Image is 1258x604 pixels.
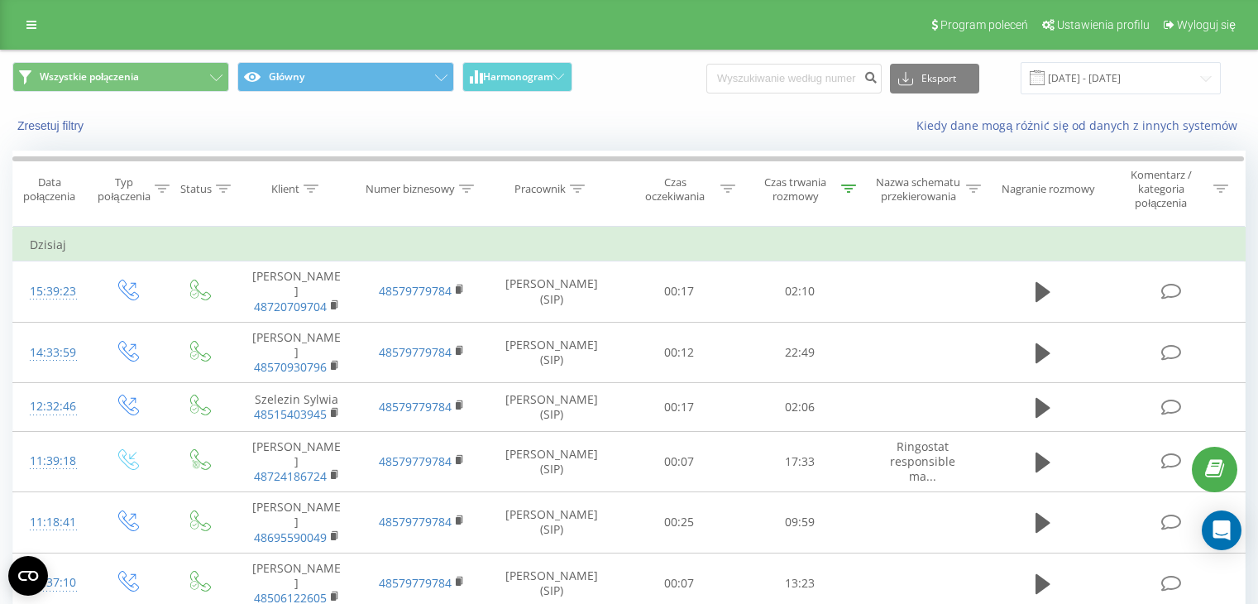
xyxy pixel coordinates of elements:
[234,322,359,383] td: [PERSON_NAME]
[619,322,739,383] td: 00:12
[890,64,979,93] button: Eksport
[1057,18,1150,31] span: Ustawienia profilu
[40,70,139,84] span: Wszystkie połączenia
[483,71,552,83] span: Harmonogram
[485,492,619,554] td: [PERSON_NAME] (SIP)
[739,492,859,554] td: 09:59
[379,344,452,360] a: 48579779784
[619,261,739,323] td: 00:17
[254,406,327,422] a: 48515403945
[379,453,452,469] a: 48579779784
[619,383,739,431] td: 00:17
[98,175,150,204] div: Typ połączenia
[739,383,859,431] td: 02:06
[1202,511,1241,550] div: Open Intercom Messenger
[379,399,452,415] a: 48579779784
[254,468,327,484] a: 48724186724
[485,383,619,431] td: [PERSON_NAME] (SIP)
[875,175,962,204] div: Nazwa schematu przekierowania
[485,431,619,492] td: [PERSON_NAME] (SIP)
[30,567,74,599] div: 10:37:10
[30,506,74,539] div: 11:18:41
[30,391,74,423] div: 12:32:46
[13,228,1246,261] td: Dzisiaj
[485,261,619,323] td: [PERSON_NAME] (SIP)
[234,492,359,554] td: [PERSON_NAME]
[940,18,1028,31] span: Program poleceń
[754,175,837,204] div: Czas trwania rozmowy
[706,64,882,93] input: Wyszukiwanie według numeru
[514,182,566,196] div: Pracownik
[254,299,327,314] a: 48720709704
[485,322,619,383] td: [PERSON_NAME] (SIP)
[739,431,859,492] td: 17:33
[30,445,74,477] div: 11:39:18
[8,556,48,596] button: Open CMP widget
[12,118,92,133] button: Zresetuj filtry
[13,175,85,204] div: Data połączenia
[634,175,717,204] div: Czas oczekiwania
[30,337,74,369] div: 14:33:59
[271,182,299,196] div: Klient
[1002,182,1095,196] div: Nagranie rozmowy
[379,514,452,530] a: 48579779784
[254,530,327,545] a: 48695590049
[619,431,739,492] td: 00:07
[739,322,859,383] td: 22:49
[234,261,359,323] td: [PERSON_NAME]
[234,383,359,431] td: Szelezin Sylwia
[379,575,452,591] a: 48579779784
[890,439,955,484] span: Ringostat responsible ma...
[237,62,454,92] button: Główny
[1112,168,1209,210] div: Komentarz / kategoria połączenia
[619,492,739,554] td: 00:25
[254,359,327,375] a: 48570930796
[30,276,74,308] div: 15:39:23
[379,283,452,299] a: 48579779784
[234,431,359,492] td: [PERSON_NAME]
[366,182,455,196] div: Numer biznesowy
[462,62,572,92] button: Harmonogram
[180,182,212,196] div: Status
[739,261,859,323] td: 02:10
[12,62,229,92] button: Wszystkie połączenia
[916,117,1246,133] a: Kiedy dane mogą różnić się od danych z innych systemów
[1177,18,1236,31] span: Wyloguj się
